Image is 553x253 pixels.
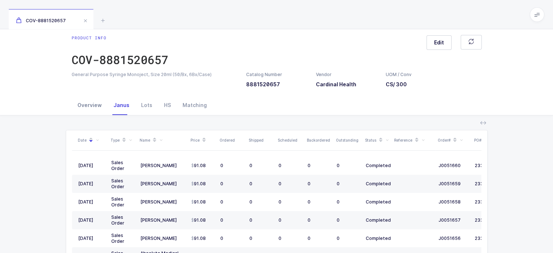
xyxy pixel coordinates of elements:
div: Sales Order [111,160,135,171]
div: Lots [135,95,158,115]
div: 0 [337,199,360,205]
div: 0 [308,163,331,169]
div: 0 [220,217,244,223]
div: 0 [249,181,273,187]
span: 23322223 [475,236,496,241]
div: Name [140,134,186,146]
div: Price [191,134,215,146]
span: Edit [434,39,444,46]
div: Completed [366,163,389,169]
span: 91.08 [191,163,206,169]
span: 91.08 [191,199,206,205]
span: 23322220 [475,181,496,186]
div: 0 [337,181,360,187]
div: 0 [278,181,302,187]
div: 0 [308,217,331,223]
div: [PERSON_NAME] [140,163,185,169]
div: Completed [366,199,389,205]
div: [DATE] [78,236,105,241]
span: 23322219 [475,163,496,168]
div: 0 [308,181,331,187]
div: [PERSON_NAME] [140,236,185,241]
span: 91.08 [191,217,206,223]
div: Ordered [220,137,244,143]
span: 23322222 [475,217,496,223]
div: 0 [308,236,331,241]
span: / 300 [393,81,407,87]
button: Edit [426,35,452,50]
div: 0 [249,199,273,205]
span: 91.08 [191,181,206,187]
div: Status [365,134,390,146]
div: Sales Order [111,233,135,244]
div: 0 [220,199,244,205]
div: 0 [220,236,244,241]
div: 0 [308,199,331,205]
div: [DATE] [78,181,105,187]
div: Completed [366,181,389,187]
div: General Purpose Syringe Monoject, Size 20ml (50/Bx, 6Bx/Case) [72,71,237,78]
div: Completed [366,236,389,241]
div: [PERSON_NAME] [140,217,185,223]
span: COV-8881520657 [16,18,66,23]
div: [DATE] [78,217,105,223]
div: 0 [337,163,360,169]
span: 91.08 [191,236,206,241]
div: PO# [474,134,499,146]
div: 0 [337,236,360,241]
div: 0 [278,163,302,169]
div: Sales Order [111,196,135,208]
div: Shipped [249,137,273,143]
div: [DATE] [78,199,105,205]
span: J0051660 [438,163,461,169]
div: Sales Order [111,178,135,190]
div: Janus [108,95,135,115]
div: Completed [366,217,389,223]
h3: CS [386,81,412,88]
div: 0 [278,199,302,205]
div: Scheduled [278,137,302,143]
div: Date [78,134,106,146]
div: Type [111,134,135,146]
div: Sales Order [111,214,135,226]
div: 0 [249,217,273,223]
span: J0051658 [438,199,461,205]
div: Reference [394,134,433,146]
div: Order# [438,134,470,146]
div: 0 [220,163,244,169]
div: Vendor [316,71,377,78]
div: 0 [249,236,273,241]
div: Matching [177,95,213,115]
div: 0 [278,236,302,241]
span: J0051659 [438,181,461,187]
div: UOM / Conv [386,71,412,78]
div: [PERSON_NAME] [140,199,185,205]
div: Outstanding [336,137,361,143]
span: 23322221 [475,199,496,205]
div: 0 [337,217,360,223]
div: 0 [249,163,273,169]
span: J0051656 [438,236,461,241]
div: Backordered [307,137,332,143]
div: Product info [72,35,168,41]
h3: Cardinal Health [316,81,377,88]
div: Overview [72,95,108,115]
div: [DATE] [78,163,105,169]
span: J0051657 [438,217,461,223]
div: 0 [220,181,244,187]
div: HS [158,95,177,115]
div: [PERSON_NAME] [140,181,185,187]
div: 0 [278,217,302,223]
